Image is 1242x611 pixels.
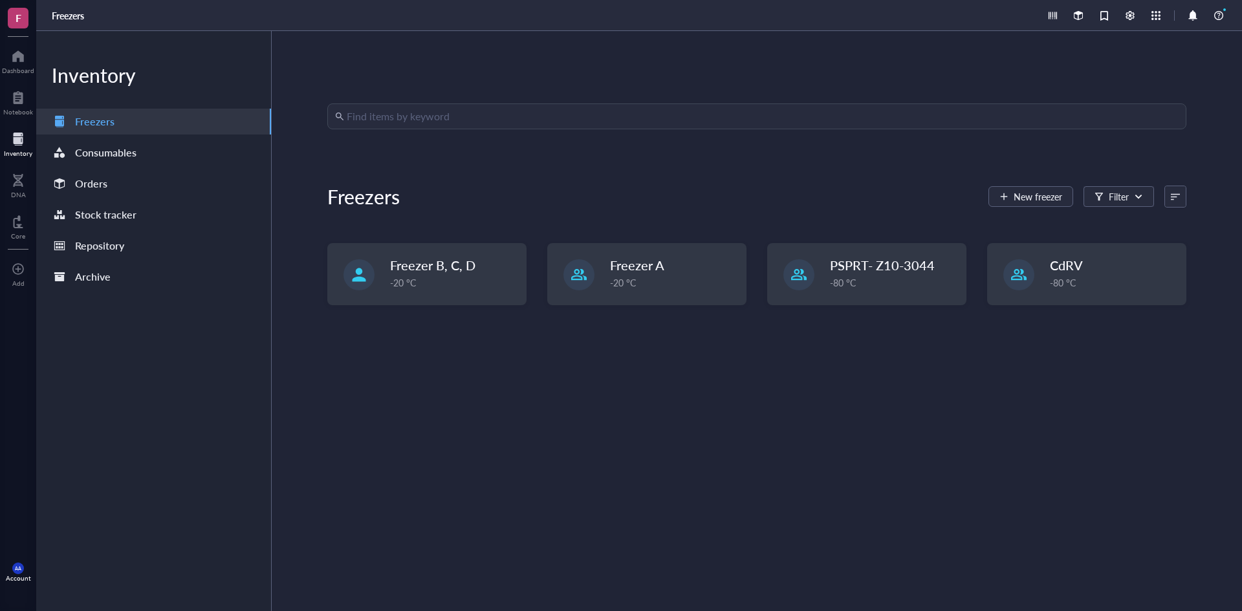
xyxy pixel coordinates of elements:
a: Freezers [36,109,271,134]
a: Dashboard [2,46,34,74]
div: Repository [75,237,124,255]
a: Orders [36,171,271,197]
a: Stock tracker [36,202,271,228]
div: -80 °C [830,275,958,290]
div: Freezers [327,184,400,209]
a: Inventory [4,129,32,157]
div: Dashboard [2,67,34,74]
div: Inventory [36,62,271,88]
span: Freezer B, C, D [390,256,475,274]
span: Freezer A [610,256,664,274]
span: New freezer [1014,191,1062,202]
div: -20 °C [610,275,738,290]
span: CdRV [1050,256,1083,274]
div: -80 °C [1050,275,1178,290]
div: Consumables [75,144,136,162]
a: Archive [36,264,271,290]
div: Filter [1109,189,1129,204]
div: Core [11,232,25,240]
div: Freezers [75,113,114,131]
div: DNA [11,191,26,198]
div: Inventory [4,149,32,157]
a: Freezers [52,10,87,21]
span: PSPRT- Z10-3044 [830,256,935,274]
button: New freezer [988,186,1073,207]
a: Notebook [3,87,33,116]
div: Archive [75,268,111,286]
div: -20 °C [390,275,518,290]
a: DNA [11,170,26,198]
span: AA [15,566,21,572]
div: Orders [75,175,107,193]
span: F [16,10,21,26]
div: Stock tracker [75,206,136,224]
div: Account [6,574,31,582]
div: Add [12,279,25,287]
div: Notebook [3,108,33,116]
a: Consumables [36,140,271,166]
a: Core [11,211,25,240]
a: Repository [36,233,271,259]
